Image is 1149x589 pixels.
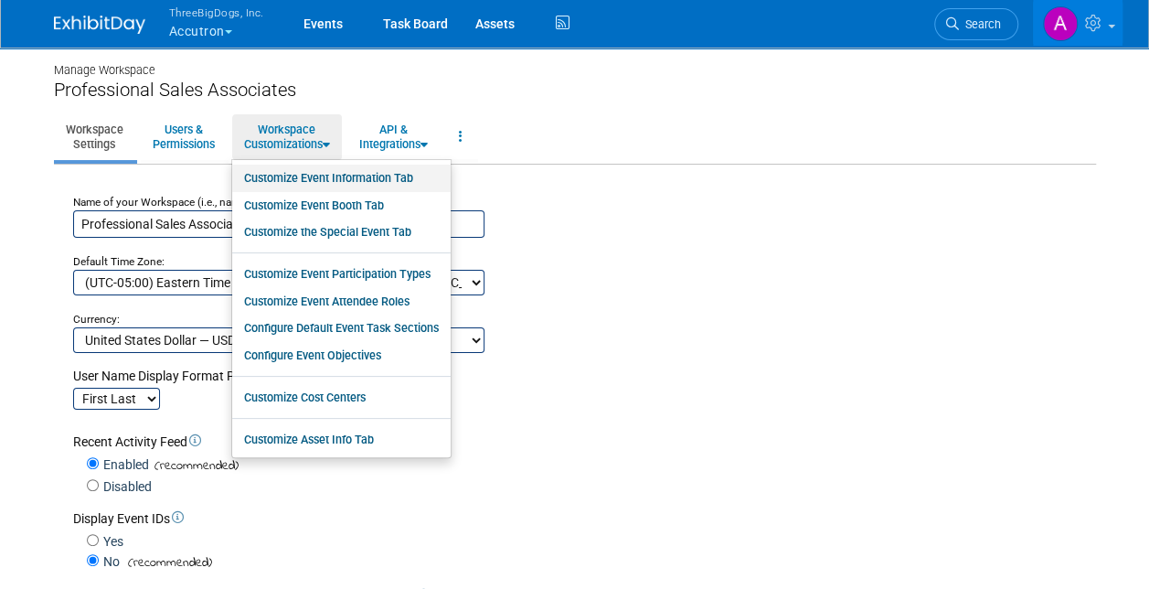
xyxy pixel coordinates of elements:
a: WorkspaceSettings [54,114,135,159]
a: Search [934,8,1018,40]
label: Disabled [99,477,152,496]
a: API &Integrations [347,114,440,159]
a: Customize Event Information Tab [232,165,451,192]
div: Display Event IDs [73,509,1090,528]
div: Manage Workspace [54,46,1096,79]
a: Configure Event Objectives [232,342,451,369]
small: Default Time Zone: [73,255,165,268]
label: Yes [99,532,123,551]
input: Name of your organization [73,210,484,238]
a: Customize Asset Info Tab [232,426,451,454]
img: Art Stewart [1043,6,1078,41]
label: Enabled [99,455,149,474]
a: Customize Cost Centers [232,384,451,412]
a: Users &Permissions [141,114,227,159]
div: Recent Activity Feed [73,433,1090,451]
span: Search [959,17,1001,31]
small: Currency: [73,313,120,326]
a: Configure Default Event Task Sections [232,315,451,342]
span: (recommended) [149,456,239,476]
a: Customize Event Participation Types [232,261,451,288]
label: No [99,552,120,571]
span: ThreeBigDogs, Inc. [169,3,264,22]
a: Customize Event Attendee Roles [232,288,451,316]
a: Customize the Special Event Tab [232,219,451,246]
small: Name of your Workspace (i.e., name of your organization or your division): [73,196,432,209]
div: User Name Display Format Preference [73,367,1090,385]
span: (recommended) [122,553,212,573]
a: Customize Event Booth Tab [232,192,451,220]
img: ExhibitDay [54,16,145,34]
div: Professional Sales Associates [54,79,1096,102]
a: WorkspaceCustomizations [232,114,342,159]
